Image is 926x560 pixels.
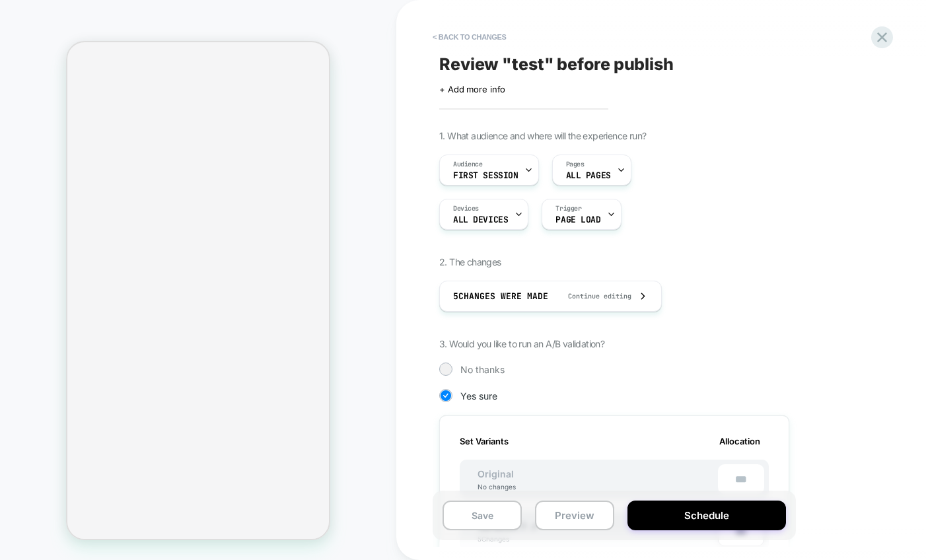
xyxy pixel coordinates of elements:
span: + Add more info [439,84,505,94]
span: Trigger [555,204,581,213]
span: 5 Changes were made [453,291,548,302]
span: First Session [453,171,518,180]
button: Schedule [627,501,786,530]
span: Audience [453,160,483,169]
span: Original [464,468,527,479]
span: 1. What audience and where will the experience run? [439,130,646,141]
span: Yes sure [460,390,497,402]
span: ALL PAGES [566,171,611,180]
button: < Back to changes [426,26,513,48]
span: 2. The changes [439,256,501,267]
span: Page Load [555,215,600,225]
span: No thanks [460,364,505,375]
span: 3. Would you like to run an A/B validation? [439,338,604,349]
span: Devices [453,204,479,213]
button: Preview [535,501,614,530]
div: No changes [464,483,529,491]
span: Pages [566,160,585,169]
span: Review " test " before publish [439,54,674,74]
span: ALL DEVICES [453,215,508,225]
span: Continue editing [555,292,631,300]
button: Save [443,501,522,530]
span: Set Variants [460,436,509,446]
span: Allocation [719,436,760,446]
